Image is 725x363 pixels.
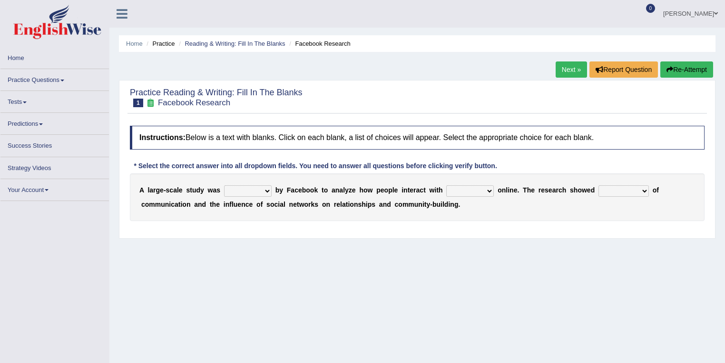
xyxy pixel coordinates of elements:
[256,201,261,208] b: o
[237,201,241,208] b: e
[432,201,437,208] b: b
[299,201,304,208] b: w
[410,186,413,194] b: e
[418,201,422,208] b: n
[164,186,166,194] b: -
[362,201,366,208] b: h
[354,201,358,208] b: n
[158,98,230,107] small: Facebook Research
[436,186,439,194] b: t
[145,201,149,208] b: o
[562,186,567,194] b: h
[359,186,363,194] b: h
[165,201,169,208] b: n
[398,201,402,208] b: o
[241,201,245,208] b: n
[591,186,595,194] b: d
[270,201,274,208] b: o
[450,201,454,208] b: n
[517,186,519,194] b: .
[249,201,253,208] b: e
[656,186,659,194] b: f
[160,186,164,194] b: e
[302,186,306,194] b: b
[358,201,362,208] b: s
[224,201,225,208] b: i
[541,186,545,194] b: e
[395,201,399,208] b: c
[297,201,299,208] b: t
[294,186,298,194] b: c
[363,186,368,194] b: o
[279,186,283,194] b: y
[334,201,336,208] b: r
[216,186,220,194] b: s
[147,186,149,194] b: l
[372,201,375,208] b: s
[0,179,109,198] a: Your Account
[498,186,502,194] b: o
[126,40,143,47] a: Home
[208,186,213,194] b: w
[403,186,408,194] b: n
[448,201,450,208] b: i
[284,201,285,208] b: l
[186,201,191,208] b: n
[234,201,238,208] b: u
[0,157,109,176] a: Strategy Videos
[549,186,552,194] b: e
[213,186,216,194] b: a
[232,201,234,208] b: l
[376,186,381,194] b: p
[458,201,460,208] b: .
[261,201,263,208] b: f
[178,201,181,208] b: t
[212,201,216,208] b: h
[506,186,508,194] b: l
[574,186,578,194] b: h
[646,4,656,13] span: 0
[185,40,285,47] a: Reading & Writing: Fill In The Blanks
[589,61,658,78] button: Report Question
[339,186,343,194] b: a
[387,201,391,208] b: d
[424,201,427,208] b: t
[156,186,160,194] b: g
[192,186,196,194] b: u
[420,186,423,194] b: c
[442,201,444,208] b: l
[578,186,582,194] b: o
[287,186,291,194] b: F
[345,186,349,194] b: y
[366,201,368,208] b: i
[314,201,318,208] b: s
[278,201,280,208] b: i
[430,201,432,208] b: -
[336,201,340,208] b: e
[388,186,392,194] b: p
[190,186,192,194] b: t
[416,186,420,194] b: a
[343,186,345,194] b: l
[437,201,441,208] b: u
[130,126,705,150] h4: Below is a text with blanks. Click on each blank, a list of choices will appear. Select the appro...
[332,186,335,194] b: a
[0,91,109,110] a: Tests
[306,186,310,194] b: o
[582,186,587,194] b: w
[291,186,294,194] b: a
[196,186,200,194] b: d
[0,113,109,131] a: Predictions
[179,186,183,194] b: e
[166,186,170,194] b: s
[314,186,318,194] b: k
[392,186,394,194] b: l
[171,201,175,208] b: c
[149,201,155,208] b: m
[508,186,509,194] b: i
[454,201,459,208] b: g
[133,99,143,107] span: 1
[653,186,657,194] b: o
[322,201,326,208] b: o
[326,201,330,208] b: n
